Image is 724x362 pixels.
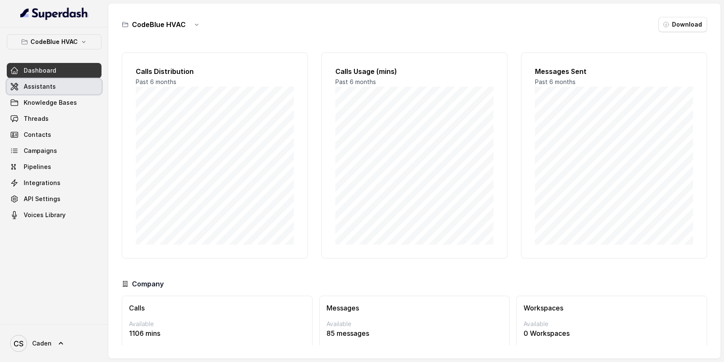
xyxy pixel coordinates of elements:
span: API Settings [24,195,60,203]
span: Threads [24,114,49,123]
span: Pipelines [24,163,51,171]
h3: Messages [326,303,503,313]
a: Caden [7,332,101,355]
a: Assistants [7,79,101,94]
h3: Calls [129,303,305,313]
h2: Calls Distribution [136,66,294,76]
span: Past 6 months [535,78,576,85]
button: Download [658,17,707,32]
a: API Settings [7,191,101,207]
p: 0 Workspaces [524,328,700,338]
h2: Messages Sent [535,66,693,76]
p: Available [326,320,503,328]
span: Past 6 months [335,78,376,85]
button: CodeBlue HVAC [7,34,101,49]
span: Dashboard [24,66,56,75]
span: Contacts [24,131,51,139]
span: Caden [32,339,52,348]
h3: Workspaces [524,303,700,313]
span: Past 6 months [136,78,176,85]
p: Available [524,320,700,328]
span: Integrations [24,179,60,187]
a: Threads [7,111,101,126]
a: Contacts [7,127,101,142]
p: CodeBlue HVAC [30,37,78,47]
span: Assistants [24,82,56,91]
span: Campaigns [24,147,57,155]
a: Pipelines [7,159,101,174]
p: 1106 mins [129,328,305,338]
h3: CodeBlue HVAC [132,19,186,30]
img: light.svg [20,7,88,20]
a: Knowledge Bases [7,95,101,110]
h2: Calls Usage (mins) [335,66,494,76]
a: Integrations [7,175,101,191]
p: Available [129,320,305,328]
span: Knowledge Bases [24,98,77,107]
h3: Company [132,279,164,289]
a: Voices Library [7,207,101,223]
span: Voices Library [24,211,66,219]
text: CS [14,339,24,348]
a: Dashboard [7,63,101,78]
a: Campaigns [7,143,101,158]
p: 85 messages [326,328,503,338]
